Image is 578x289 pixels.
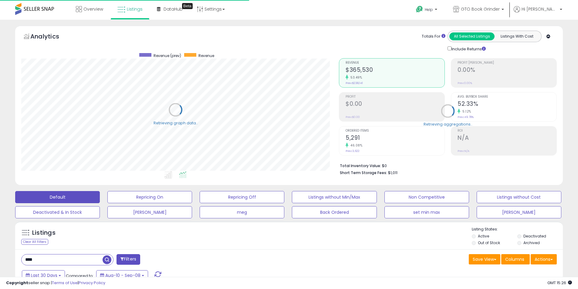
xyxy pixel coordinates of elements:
[522,6,558,12] span: Hi [PERSON_NAME]
[22,270,65,281] button: Last 30 Days
[531,254,557,264] button: Actions
[182,3,193,9] div: Tooltip anchor
[127,6,143,12] span: Listings
[117,254,140,265] button: Filters
[164,6,183,12] span: DataHub
[523,234,546,239] label: Deactivated
[547,280,572,286] span: 2025-10-9 15:26 GMT
[461,6,500,12] span: GTO Book Grinder
[469,254,500,264] button: Save View
[472,227,563,232] p: Listing States:
[478,240,500,245] label: Out of Stock
[31,272,57,278] span: Last 30 Days
[477,206,561,218] button: [PERSON_NAME]
[292,191,377,203] button: Listings without Min/Max
[514,6,562,20] a: Hi [PERSON_NAME]
[79,280,105,286] a: Privacy Policy
[449,32,495,40] button: All Selected Listings
[32,229,56,237] h5: Listings
[501,254,530,264] button: Columns
[107,191,192,203] button: Repricing On
[200,206,284,218] button: meg
[443,45,493,52] div: Include Returns
[30,32,71,42] h5: Analytics
[15,206,100,218] button: Deactivated & In Stock
[523,240,540,245] label: Archived
[424,121,472,127] div: Retrieving aggregations..
[15,191,100,203] button: Default
[6,280,105,286] div: seller snap | |
[478,234,489,239] label: Active
[411,1,443,20] a: Help
[200,191,284,203] button: Repricing Off
[154,120,198,126] div: Retrieving graph data..
[105,272,140,278] span: Aug-10 - Sep-08
[292,206,377,218] button: Back Ordered
[96,270,148,281] button: Aug-10 - Sep-08
[52,280,78,286] a: Terms of Use
[6,280,28,286] strong: Copyright
[425,7,433,12] span: Help
[21,239,48,245] div: Clear All Filters
[422,34,445,39] div: Totals For
[66,273,94,279] span: Compared to:
[107,206,192,218] button: [PERSON_NAME]
[494,32,539,40] button: Listings With Cost
[384,206,469,218] button: set min max
[384,191,469,203] button: Non Competitive
[83,6,103,12] span: Overview
[416,5,423,13] i: Get Help
[505,256,524,262] span: Columns
[477,191,561,203] button: Listings without Cost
